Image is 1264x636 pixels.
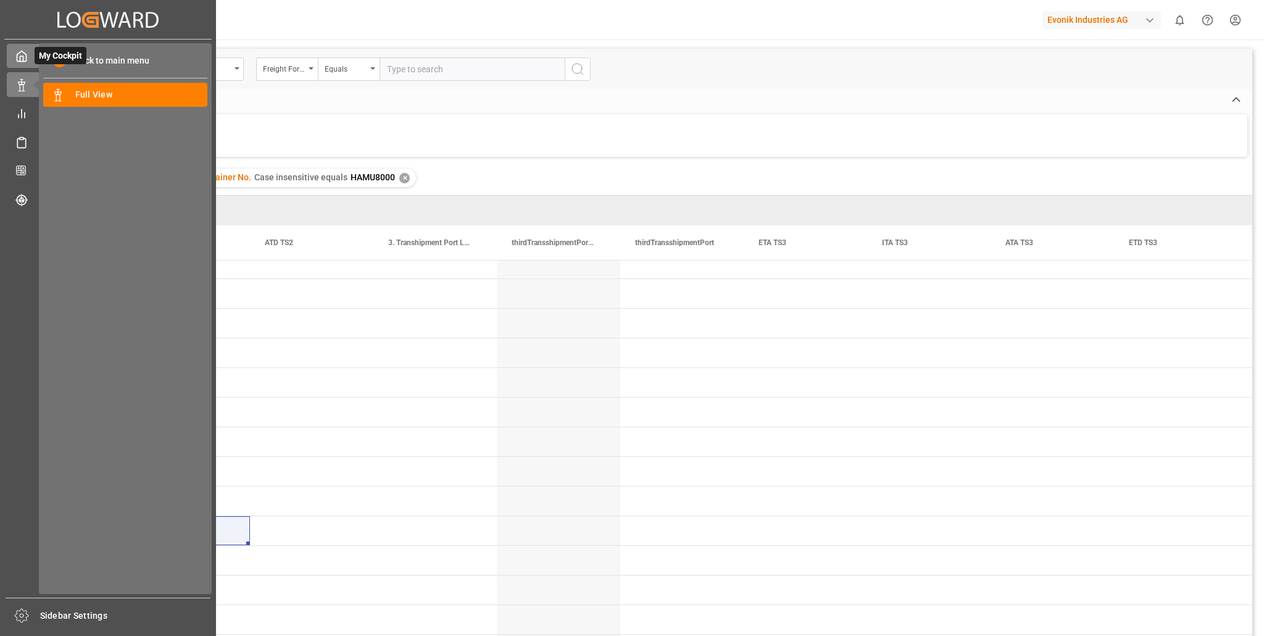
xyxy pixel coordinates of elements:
a: My Reports [7,101,209,125]
span: ATD TS2 [265,238,293,247]
span: thirdTransshipmentPort [635,238,714,247]
span: Back to main menu [66,54,149,67]
button: Help Center [1194,6,1221,34]
span: ITA TS3 [882,238,908,247]
div: ✕ [399,173,410,183]
div: Equals [325,61,367,75]
span: Case insensitive equals [254,172,347,182]
button: open menu [318,57,380,81]
a: CO2e Calculator [7,159,209,183]
span: ATA TS3 [1005,238,1033,247]
span: Full View [75,88,208,101]
a: Schedules [7,130,209,154]
a: Tracking [7,187,209,211]
span: HAMU8000 [351,172,395,182]
a: Full View [43,83,207,107]
button: open menu [256,57,318,81]
div: Freight Forwarder's Reference No. [263,61,305,75]
input: Type to search [380,57,565,81]
div: Evonik Industries AG [1042,11,1161,29]
span: Sidebar Settings [40,609,211,622]
span: thirdTransshipmentPortNameCountryCode [512,238,594,247]
span: Container No. [197,172,251,182]
span: ETA TS3 [759,238,786,247]
button: search button [565,57,591,81]
span: ETD TS3 [1129,238,1157,247]
a: My CockpitMy Cockpit [7,44,209,68]
button: Evonik Industries AG [1042,8,1166,31]
span: 3. Transhipment Port Locode & Name [388,238,471,247]
button: show 0 new notifications [1166,6,1194,34]
span: My Cockpit [35,47,86,64]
